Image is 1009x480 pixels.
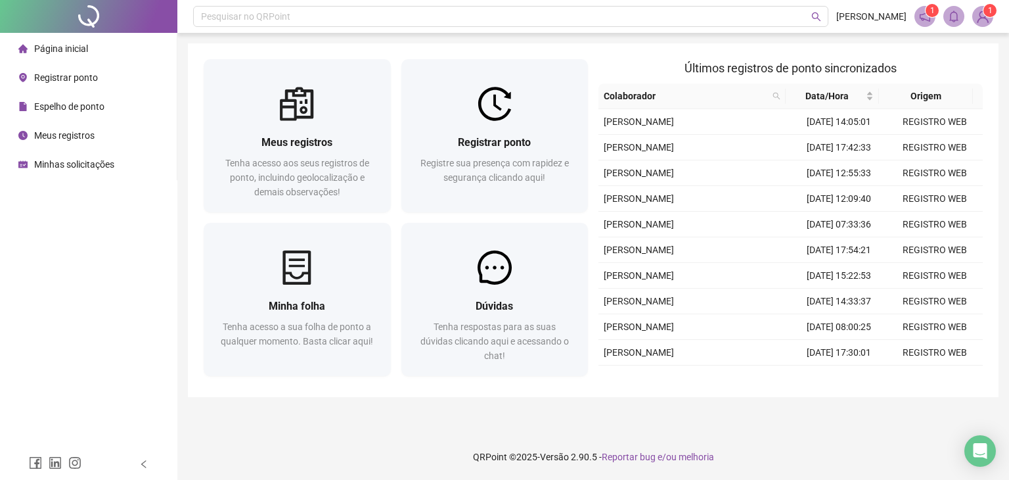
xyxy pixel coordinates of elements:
span: clock-circle [18,131,28,140]
span: bell [948,11,960,22]
td: [DATE] 17:42:33 [791,135,887,160]
a: DúvidasTenha respostas para as suas dúvidas clicando aqui e acessando o chat! [401,223,589,376]
span: search [770,86,783,106]
span: search [773,92,780,100]
span: Minhas solicitações [34,159,114,170]
td: REGISTRO WEB [887,340,983,366]
span: Reportar bug e/ou melhoria [602,452,714,462]
td: REGISTRO WEB [887,135,983,160]
td: REGISTRO WEB [887,212,983,237]
span: [PERSON_NAME] [604,116,674,127]
span: Minha folha [269,300,325,312]
span: Registrar ponto [34,72,98,83]
span: [PERSON_NAME] [604,296,674,306]
span: [PERSON_NAME] [604,193,674,204]
span: home [18,44,28,53]
td: REGISTRO WEB [887,160,983,186]
span: [PERSON_NAME] [604,219,674,229]
span: schedule [18,160,28,169]
span: notification [919,11,931,22]
span: left [139,460,148,469]
span: Tenha respostas para as suas dúvidas clicando aqui e acessando o chat! [420,322,569,361]
sup: Atualize o seu contato no menu Meus Dados [983,4,997,17]
img: 78408 [973,7,993,26]
span: search [811,12,821,22]
span: Tenha acesso a sua folha de ponto a qualquer momento. Basta clicar aqui! [221,322,373,347]
td: REGISTRO WEB [887,263,983,289]
td: [DATE] 08:00:25 [791,314,887,340]
span: Espelho de ponto [34,101,104,112]
td: [DATE] 14:05:01 [791,109,887,135]
span: Registrar ponto [458,136,531,149]
td: REGISTRO WEB [887,186,983,212]
td: [DATE] 13:02:29 [791,366,887,391]
td: REGISTRO WEB [887,366,983,391]
td: REGISTRO WEB [887,314,983,340]
div: Open Intercom Messenger [964,435,996,467]
a: Meus registrosTenha acesso aos seus registros de ponto, incluindo geolocalização e demais observa... [204,59,391,212]
th: Data/Hora [786,84,879,109]
span: Dúvidas [476,300,513,312]
span: Página inicial [34,43,88,54]
span: Colaborador [604,89,767,103]
span: facebook [29,456,42,469]
span: 1 [988,6,993,15]
td: REGISTRO WEB [887,237,983,263]
span: Tenha acesso aos seus registros de ponto, incluindo geolocalização e demais observações! [225,158,369,197]
span: Meus registros [34,130,95,141]
span: [PERSON_NAME] [604,168,674,178]
footer: QRPoint © 2025 - 2.90.5 - [177,434,1009,480]
span: linkedin [49,456,62,469]
span: instagram [68,456,81,469]
td: [DATE] 12:09:40 [791,186,887,212]
td: [DATE] 12:55:33 [791,160,887,186]
th: Origem [879,84,972,109]
sup: 1 [926,4,939,17]
span: [PERSON_NAME] [604,270,674,281]
span: environment [18,73,28,82]
td: [DATE] 15:22:53 [791,263,887,289]
td: [DATE] 17:54:21 [791,237,887,263]
span: file [18,102,28,111]
td: [DATE] 07:33:36 [791,212,887,237]
span: 1 [930,6,935,15]
span: Meus registros [261,136,332,149]
a: Minha folhaTenha acesso a sua folha de ponto a qualquer momento. Basta clicar aqui! [204,223,391,376]
td: [DATE] 17:30:01 [791,340,887,366]
span: Últimos registros de ponto sincronizados [684,61,897,75]
span: Registre sua presença com rapidez e segurança clicando aqui! [420,158,569,183]
td: REGISTRO WEB [887,109,983,135]
span: Data/Hora [791,89,863,103]
a: Registrar pontoRegistre sua presença com rapidez e segurança clicando aqui! [401,59,589,212]
span: [PERSON_NAME] [604,347,674,358]
span: Versão [540,452,569,462]
span: [PERSON_NAME] [604,245,674,255]
span: [PERSON_NAME] [604,142,674,153]
span: [PERSON_NAME] [604,322,674,332]
td: [DATE] 14:33:37 [791,289,887,314]
span: [PERSON_NAME] [836,9,907,24]
td: REGISTRO WEB [887,289,983,314]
